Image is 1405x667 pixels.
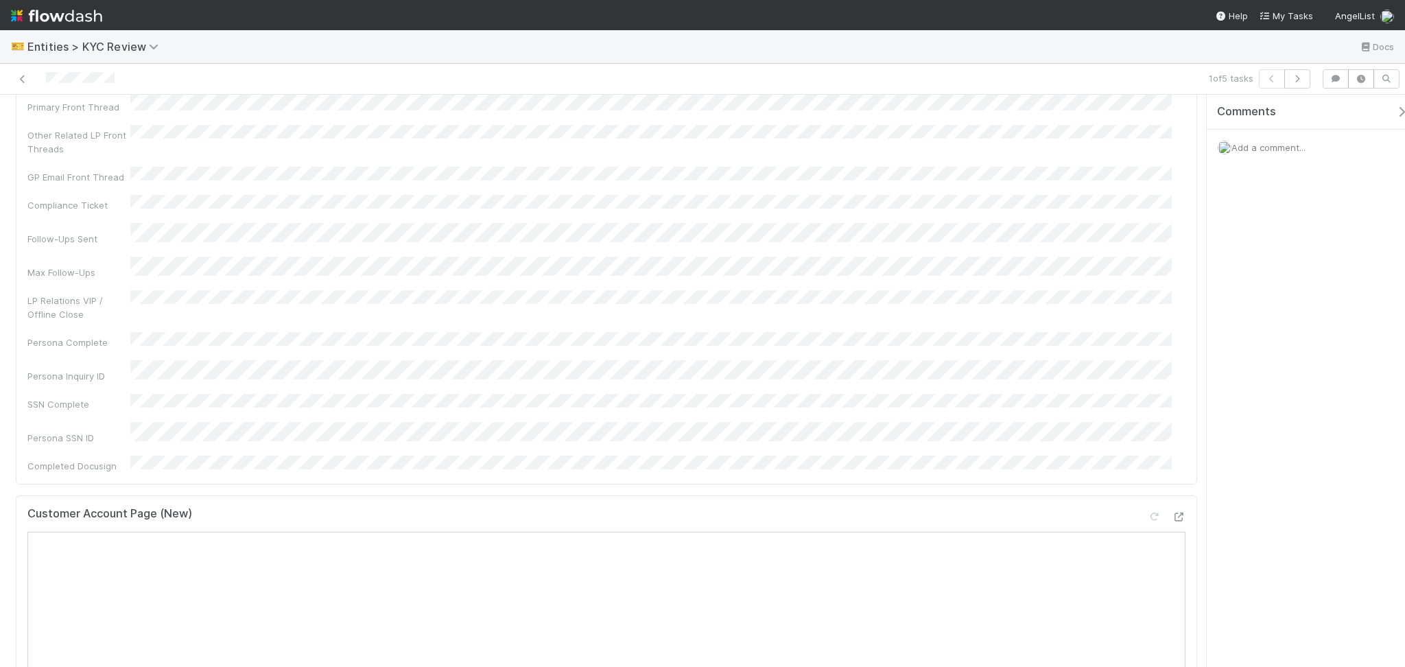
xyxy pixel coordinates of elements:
p: Please reply directly to let us know when this is complete so that we can expedite your review. [78,231,460,264]
img: avatar_d8fc9ee4-bd1b-4062-a2a8-84feb2d97839.png [1218,141,1231,154]
span: Entities > KYC Review [27,40,165,54]
div: Persona Complete [27,336,130,349]
p: Hi [PERSON_NAME], [78,110,460,126]
div: Max Follow-Ups [27,266,130,279]
div: Primary Front Thread [27,100,130,114]
span: AngelList [1335,10,1375,21]
span: 🎫 [11,40,25,52]
img: AngelList [53,43,125,56]
a: My Tasks [1259,9,1313,23]
p: Our system is having trouble verifying your identity. [78,136,460,152]
a: secure link here? [295,165,368,176]
div: Compliance Ticket [27,198,130,212]
p: Can you please re-upload an ID using the following [78,162,460,178]
div: SSN Complete [27,397,130,411]
div: Help [1215,9,1248,23]
p: Your ID may ultimately show as failing after you conduct the check, but no need to worry as we wi... [78,188,460,221]
a: Docs [1359,38,1394,55]
p: Best, AngelList’s Belltower KYC Team [78,306,460,355]
img: logo-inverted-e16ddd16eac7371096b0.svg [11,4,102,27]
div: Completed Docusign [27,459,130,473]
span: Comments [1217,105,1276,119]
h5: Customer Account Page (New) [27,507,192,521]
div: Other Related LP Front Threads [27,128,130,156]
img: avatar_d8fc9ee4-bd1b-4062-a2a8-84feb2d97839.png [1380,10,1394,23]
div: Persona Inquiry ID [27,369,130,383]
span: Add a comment... [1231,142,1306,153]
div: GP Email Front Thread [27,170,130,184]
span: 1 of 5 tasks [1209,71,1253,85]
div: Follow-Ups Sent [27,232,130,246]
div: LP Relations VIP / Offline Close [27,294,130,321]
div: Persona SSN ID [27,431,130,445]
span: My Tasks [1259,10,1313,21]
